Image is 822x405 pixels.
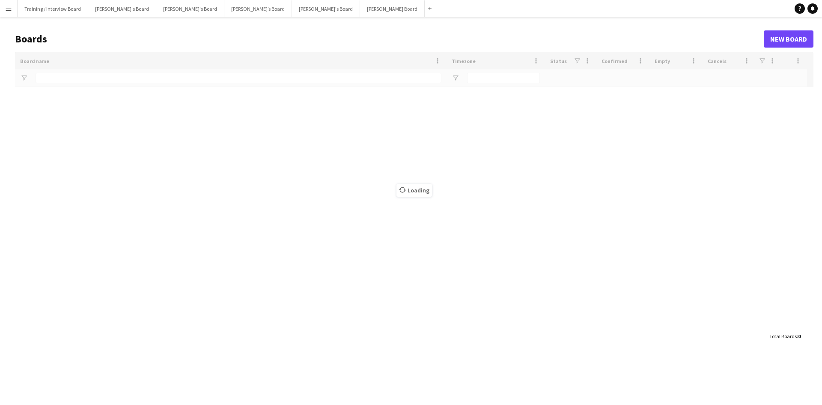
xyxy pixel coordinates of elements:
button: [PERSON_NAME]’s Board [224,0,292,17]
h1: Boards [15,33,764,45]
button: Training / Interview Board [18,0,88,17]
span: Total Boards [769,333,797,339]
span: 0 [798,333,801,339]
div: : [769,328,801,345]
button: [PERSON_NAME]'s Board [88,0,156,17]
span: Loading [396,184,432,197]
button: [PERSON_NAME]'s Board [292,0,360,17]
button: [PERSON_NAME] Board [360,0,425,17]
button: [PERSON_NAME]'s Board [156,0,224,17]
a: New Board [764,30,813,48]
